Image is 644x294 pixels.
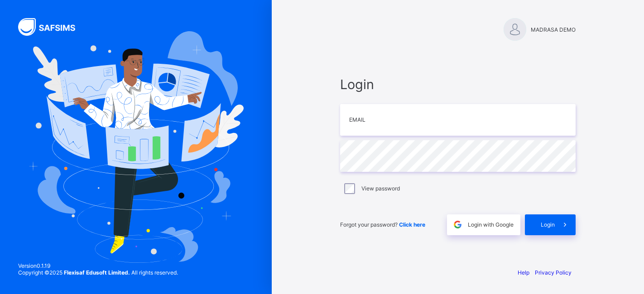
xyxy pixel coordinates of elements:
strong: Flexisaf Edusoft Limited. [64,269,130,276]
a: Privacy Policy [535,269,572,276]
label: View password [361,185,400,192]
span: Login [541,221,555,228]
img: SAFSIMS Logo [18,18,86,36]
img: google.396cfc9801f0270233282035f929180a.svg [452,219,463,230]
span: Copyright © 2025 All rights reserved. [18,269,178,276]
span: Forgot your password? [340,221,425,228]
span: MADRASA DEMO [531,26,576,33]
a: Click here [399,221,425,228]
a: Help [518,269,529,276]
span: Login [340,76,576,92]
img: Hero Image [28,31,244,263]
span: Login with Google [468,221,514,228]
span: Version 0.1.19 [18,262,178,269]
